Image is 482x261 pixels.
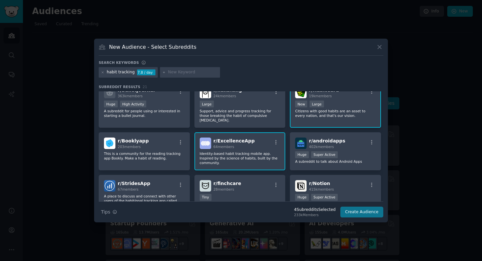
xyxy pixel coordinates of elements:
button: Create Audience [340,207,384,218]
div: Huge [104,101,118,107]
h3: Search keywords [99,60,139,65]
div: habit tracking [107,69,135,75]
div: Tiny [200,194,211,201]
div: 7.8 / day [137,69,155,75]
img: ExcellenceApp [200,138,211,149]
span: 415k members [309,187,334,191]
span: Tips [101,209,110,215]
span: r/ StridesApp [118,181,150,186]
div: Super Active [311,151,338,158]
img: androidapps [295,138,307,149]
span: r/ finchcare [213,181,241,186]
span: r/ Notion [309,181,330,186]
input: New Keyword [168,69,218,75]
div: Huge [295,151,309,158]
p: Identity-based habit tracking mobile app. Inspired by the science of habits, built by the community. [200,151,280,165]
p: Support, advice and progress tracking for those breaking the habit of compulsive [MEDICAL_DATA]. [200,109,280,122]
img: finchcare [200,180,211,192]
img: Notion [295,180,307,192]
p: A subreddit to talk about Android Apps [295,159,376,164]
span: 64 members [213,145,234,149]
span: 24k members [213,94,236,98]
div: New [295,101,307,107]
span: 67 members [118,187,138,191]
div: High Activity [120,101,147,107]
div: 4 Subreddit s Selected [294,207,336,213]
button: Tips [99,206,119,218]
span: r/ ExcellenceApp [213,138,255,143]
div: Huge [295,194,309,201]
span: 402k members [309,145,334,149]
span: 28 members [213,187,234,191]
div: 233k Members [294,213,336,217]
span: r/ androidapps [309,138,345,143]
div: Large [200,101,214,107]
span: 203 members [118,145,141,149]
div: Super Active [311,194,338,201]
span: 363k members [118,94,143,98]
img: Booklyapp [104,138,115,149]
p: A subreddit for people using or interested in starting a bullet journal. [104,109,185,118]
p: Citizens with good habits are an asset to every nation, and that's our vision. [295,109,376,118]
p: A place to discuss and connect with other users of the habit/goal tracking app called Strides. [104,194,185,208]
span: Subreddit Results [99,84,140,89]
p: This is a community for the reading tracking app Bookly. Make a habit of reading. [104,151,185,160]
div: Large [310,101,324,107]
span: 19k members [309,94,331,98]
img: nailbiting [200,87,211,98]
img: StridesApp [104,180,115,192]
img: HabitCard [295,87,307,98]
span: r/ Booklyapp [118,138,149,143]
span: 21 [143,85,147,89]
h3: New Audience - Select Subreddits [109,44,196,50]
